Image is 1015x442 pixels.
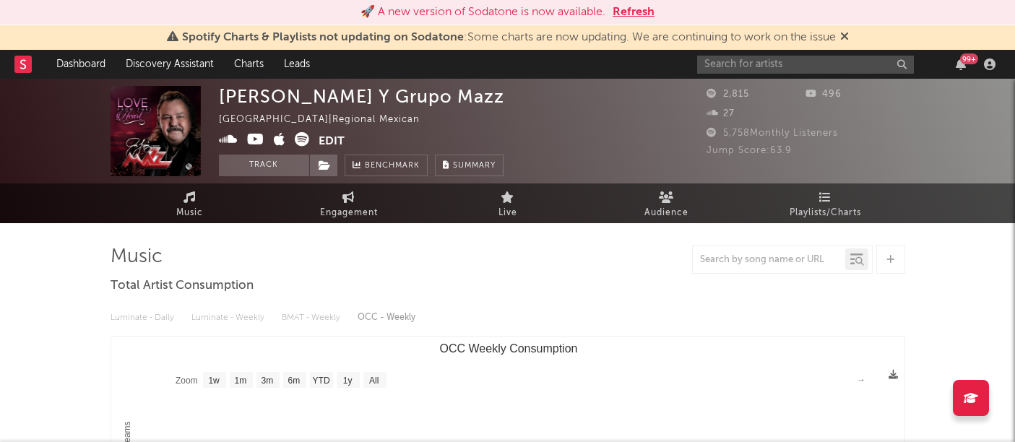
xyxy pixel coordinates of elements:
[707,146,792,155] span: Jump Score: 63.9
[182,32,464,43] span: Spotify Charts & Playlists not updating on Sodatone
[219,111,436,129] div: [GEOGRAPHIC_DATA] | Regional Mexican
[345,155,428,176] a: Benchmark
[261,376,273,386] text: 3m
[746,183,905,223] a: Playlists/Charts
[219,155,309,176] button: Track
[707,109,735,118] span: 27
[111,277,254,295] span: Total Artist Consumption
[956,58,966,70] button: 99+
[176,204,203,222] span: Music
[224,50,274,79] a: Charts
[805,90,842,99] span: 496
[182,32,836,43] span: : Some charts are now updating. We are continuing to work on the issue
[707,90,749,99] span: 2,815
[707,129,838,138] span: 5,758 Monthly Listeners
[274,50,320,79] a: Leads
[269,183,428,223] a: Engagement
[234,376,246,386] text: 1m
[790,204,861,222] span: Playlists/Charts
[498,204,517,222] span: Live
[360,4,605,21] div: 🚀 A new version of Sodatone is now available.
[693,254,845,266] input: Search by song name or URL
[840,32,849,43] span: Dismiss
[960,53,978,64] div: 99 +
[111,183,269,223] a: Music
[116,50,224,79] a: Discovery Assistant
[453,162,496,170] span: Summary
[857,375,865,385] text: →
[613,4,655,21] button: Refresh
[644,204,688,222] span: Audience
[369,376,379,386] text: All
[587,183,746,223] a: Audience
[435,155,504,176] button: Summary
[428,183,587,223] a: Live
[342,376,352,386] text: 1y
[697,56,914,74] input: Search for artists
[46,50,116,79] a: Dashboard
[365,157,420,175] span: Benchmark
[288,376,300,386] text: 6m
[176,376,198,386] text: Zoom
[219,86,504,107] div: [PERSON_NAME] Y Grupo Mazz
[320,204,378,222] span: Engagement
[208,376,220,386] text: 1w
[312,376,329,386] text: YTD
[319,132,345,150] button: Edit
[439,342,577,355] text: OCC Weekly Consumption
